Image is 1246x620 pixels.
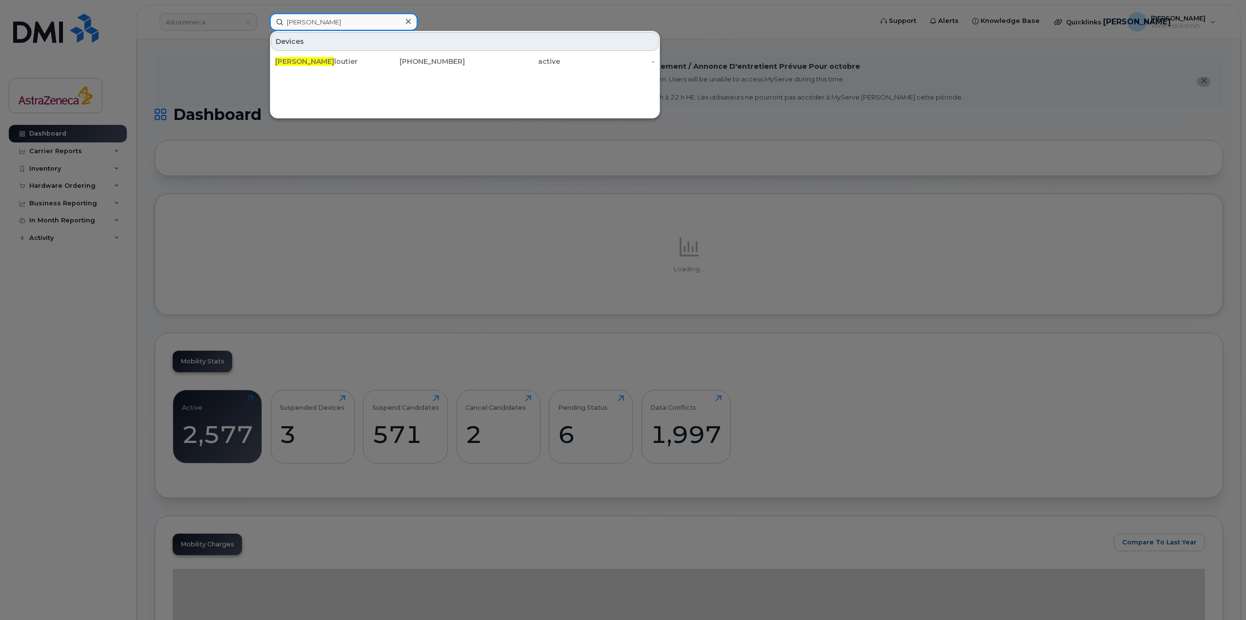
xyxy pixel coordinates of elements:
[370,57,465,66] div: [PHONE_NUMBER]
[275,57,334,66] span: [PERSON_NAME]
[465,57,560,66] div: active
[271,32,659,51] div: Devices
[275,57,370,66] div: loutier
[271,53,659,70] a: [PERSON_NAME]loutier[PHONE_NUMBER]active-
[560,57,655,66] div: -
